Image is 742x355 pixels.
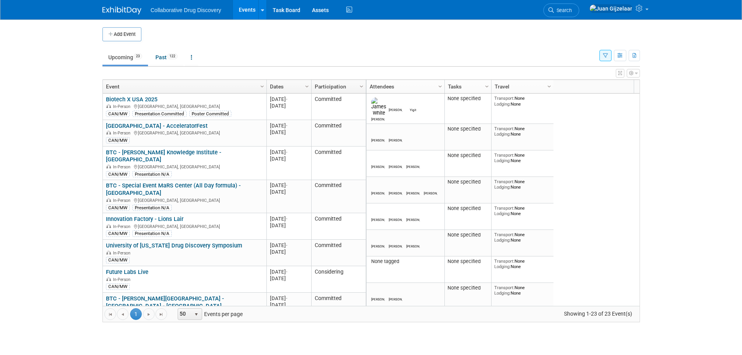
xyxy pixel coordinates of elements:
div: CAN/MW [106,230,130,237]
span: Lodging: [494,184,511,190]
img: ExhibitDay [102,7,141,14]
span: Lodging: [494,211,511,216]
div: None None [494,95,550,107]
div: Evan Moriarity [389,243,402,248]
span: Transport: [494,285,515,290]
div: None specified [448,258,488,265]
a: BTC - [PERSON_NAME] Knowledge Institute - [GEOGRAPHIC_DATA] [106,149,221,163]
div: Presentation N/A [132,230,172,237]
a: Search [543,4,579,17]
td: Committed [311,94,366,120]
img: Juan Gijzelaar [409,207,418,217]
td: Committed [311,293,366,327]
div: [DATE] [270,182,308,189]
span: - [286,149,287,155]
img: Juan Gijzelaar [589,4,633,13]
span: In-Person [113,198,133,203]
div: CAN/MW [106,171,130,177]
span: Transport: [494,126,515,131]
a: [GEOGRAPHIC_DATA] - AcceleratorFest [106,122,208,129]
div: [GEOGRAPHIC_DATA], [GEOGRAPHIC_DATA] [106,103,263,110]
a: Participation [315,80,361,93]
span: Transport: [494,258,515,264]
span: Events per page [167,308,250,320]
a: Column Settings [258,80,266,92]
span: Column Settings [259,83,265,90]
a: Go to the previous page [117,308,129,320]
span: In-Person [113,131,133,136]
img: Jessica Spencer [409,181,418,190]
div: Michael Woodhouse [371,137,385,142]
div: Michael Woodhouse [389,164,402,169]
span: 23 [134,53,142,59]
div: [DATE] [270,268,308,275]
img: In-Person Event [106,277,111,281]
span: 1 [130,308,142,320]
a: Column Settings [436,80,444,92]
div: James White [371,116,385,121]
div: Presentation N/A [132,171,172,177]
span: Transport: [494,232,515,237]
div: [DATE] [270,102,308,109]
img: Evan Moriarity [426,181,435,190]
span: Collaborative Drug Discovery [151,7,221,13]
a: Attendees [370,80,439,93]
span: Search [554,7,572,13]
span: Go to the next page [146,311,152,318]
div: None None [494,232,550,243]
span: In-Person [113,224,133,229]
span: Transport: [494,205,515,211]
div: [GEOGRAPHIC_DATA], [GEOGRAPHIC_DATA] [106,129,263,136]
div: [DATE] [270,222,308,229]
td: Committed [311,213,366,240]
div: [DATE] [270,155,308,162]
img: Michael Woodhouse [391,154,400,164]
a: Innovation Factory - Lions Lair [106,215,183,223]
div: None specified [448,95,488,102]
span: - [286,182,287,188]
a: Go to the first page [104,308,116,320]
img: Michael Woodhouse [391,181,400,190]
div: None specified [448,285,488,291]
img: In-Person Event [106,224,111,228]
div: None None [494,285,550,296]
div: Evan Moriarity [371,296,385,301]
img: Juan Gijzelaar [374,234,383,243]
a: Go to the next page [143,308,155,320]
span: Go to the first page [107,311,113,318]
div: [DATE] [270,189,308,195]
div: Evan Moriarity [406,164,420,169]
td: Committed [311,180,366,214]
span: Transport: [494,179,515,184]
div: [DATE] [270,302,308,308]
span: - [286,242,287,248]
span: - [286,216,287,222]
div: CAN/MW [106,257,130,263]
span: Column Settings [358,83,365,90]
span: Transport: [494,152,515,158]
div: Juan Gijzelaar [389,296,402,301]
div: [DATE] [270,295,308,302]
a: BTC - Special Event MaRS Center (All Day formula) - [GEOGRAPHIC_DATA] [106,182,241,196]
span: In-Person [113,104,133,109]
div: Poster Committed [189,111,231,117]
div: [DATE] [270,129,308,136]
td: Considering [311,266,366,293]
div: Jessica Spencer [406,190,420,195]
span: Lodging: [494,264,511,269]
a: Column Settings [357,80,366,92]
div: CAN/MW [106,283,130,290]
div: [GEOGRAPHIC_DATA], [GEOGRAPHIC_DATA] [106,223,263,230]
span: Column Settings [484,83,490,90]
span: Column Settings [304,83,310,90]
span: 50 [178,309,191,320]
div: None None [494,258,550,270]
div: [DATE] [270,242,308,249]
div: None specified [448,152,488,159]
div: None specified [448,126,488,132]
div: Juan Gijzelaar [406,217,420,222]
div: None specified [448,179,488,185]
a: Dates [270,80,306,93]
span: Lodging: [494,158,511,163]
img: Evan Moriarity [391,97,400,107]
